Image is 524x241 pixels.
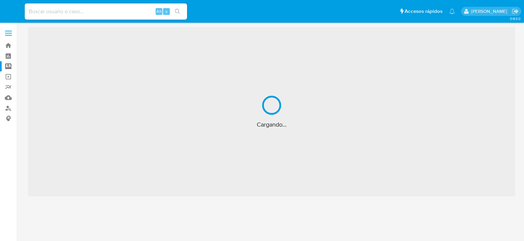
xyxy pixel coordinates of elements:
span: Accesos rápidos [405,8,442,15]
a: Salir [512,8,519,15]
button: search-icon [170,7,184,16]
a: Notificaciones [449,8,455,14]
p: diego.ortizcastro@mercadolibre.com.mx [471,8,509,15]
input: Buscar usuario o caso... [25,7,187,16]
span: s [165,8,167,15]
span: Cargando... [257,121,287,129]
span: Alt [156,8,162,15]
